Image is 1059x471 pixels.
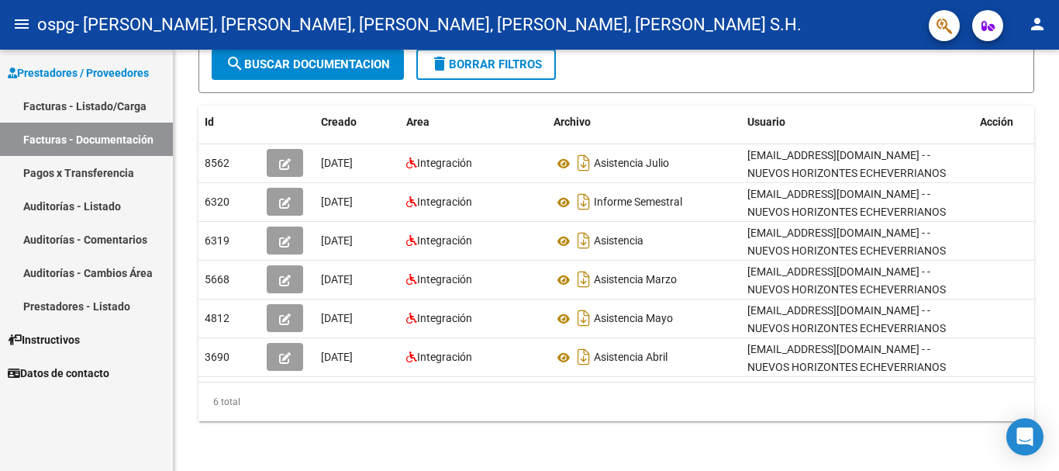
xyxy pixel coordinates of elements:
mat-icon: search [226,54,244,73]
span: [DATE] [321,157,353,169]
i: Descargar documento [574,345,594,369]
span: Integración [417,157,472,169]
span: [DATE] [321,312,353,324]
button: Buscar Documentacion [212,49,404,80]
span: - [PERSON_NAME], [PERSON_NAME], [PERSON_NAME], [PERSON_NAME], [PERSON_NAME] S.H. [74,8,802,42]
span: Integración [417,273,472,286]
datatable-header-cell: Acción [974,106,1051,139]
span: Prestadores / Proveedores [8,64,149,81]
span: Datos de contacto [8,365,109,382]
datatable-header-cell: Creado [315,106,400,139]
mat-icon: person [1028,15,1047,33]
span: Creado [321,116,357,128]
div: Open Intercom Messenger [1006,418,1043,455]
datatable-header-cell: Area [400,106,547,139]
span: Asistencia Mayo [594,313,673,325]
span: Integración [417,312,472,324]
i: Descargar documento [574,228,594,253]
span: 6320 [205,196,229,208]
span: [EMAIL_ADDRESS][DOMAIN_NAME] - - NUEVOS HORIZONTES ECHEVERRIANOS [747,304,946,334]
span: [DATE] [321,273,353,286]
span: 8562 [205,157,229,169]
span: Integración [417,196,472,208]
span: Usuario [747,116,785,128]
span: [DATE] [321,351,353,363]
span: 6319 [205,234,229,247]
span: Instructivos [8,331,80,348]
span: [EMAIL_ADDRESS][DOMAIN_NAME] - - NUEVOS HORIZONTES ECHEVERRIANOS [747,227,946,257]
mat-icon: menu [12,15,31,33]
span: [EMAIL_ADDRESS][DOMAIN_NAME] - - NUEVOS HORIZONTES ECHEVERRIANOS [747,343,946,373]
span: [EMAIL_ADDRESS][DOMAIN_NAME] - - NUEVOS HORIZONTES ECHEVERRIANOS [747,188,946,218]
div: 6 total [198,383,1034,421]
span: Asistencia Julio [594,158,669,170]
i: Descargar documento [574,267,594,292]
mat-icon: delete [430,54,449,73]
span: Integración [417,234,472,247]
span: Borrar Filtros [430,57,542,71]
span: Integración [417,351,472,363]
span: 4812 [205,312,229,324]
span: Acción [980,116,1013,128]
button: Borrar Filtros [416,49,556,80]
span: 3690 [205,351,229,363]
i: Descargar documento [574,306,594,331]
span: [DATE] [321,234,353,247]
span: [EMAIL_ADDRESS][DOMAIN_NAME] - - NUEVOS HORIZONTES ECHEVERRIANOS [747,265,946,296]
span: 5668 [205,273,229,286]
span: Archivo [554,116,591,128]
datatable-header-cell: Archivo [547,106,741,139]
i: Descargar documento [574,189,594,214]
span: Informe Semestral [594,196,682,209]
span: [EMAIL_ADDRESS][DOMAIN_NAME] - - NUEVOS HORIZONTES ECHEVERRIANOS [747,149,946,179]
datatable-header-cell: Usuario [741,106,974,139]
span: Buscar Documentacion [226,57,390,71]
span: Id [205,116,214,128]
span: Asistencia Marzo [594,274,677,286]
datatable-header-cell: Id [198,106,260,139]
span: ospg [37,8,74,42]
span: Asistencia Abril [594,352,667,364]
i: Descargar documento [574,151,594,175]
span: Asistencia [594,235,643,248]
span: Area [406,116,429,128]
span: [DATE] [321,196,353,208]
